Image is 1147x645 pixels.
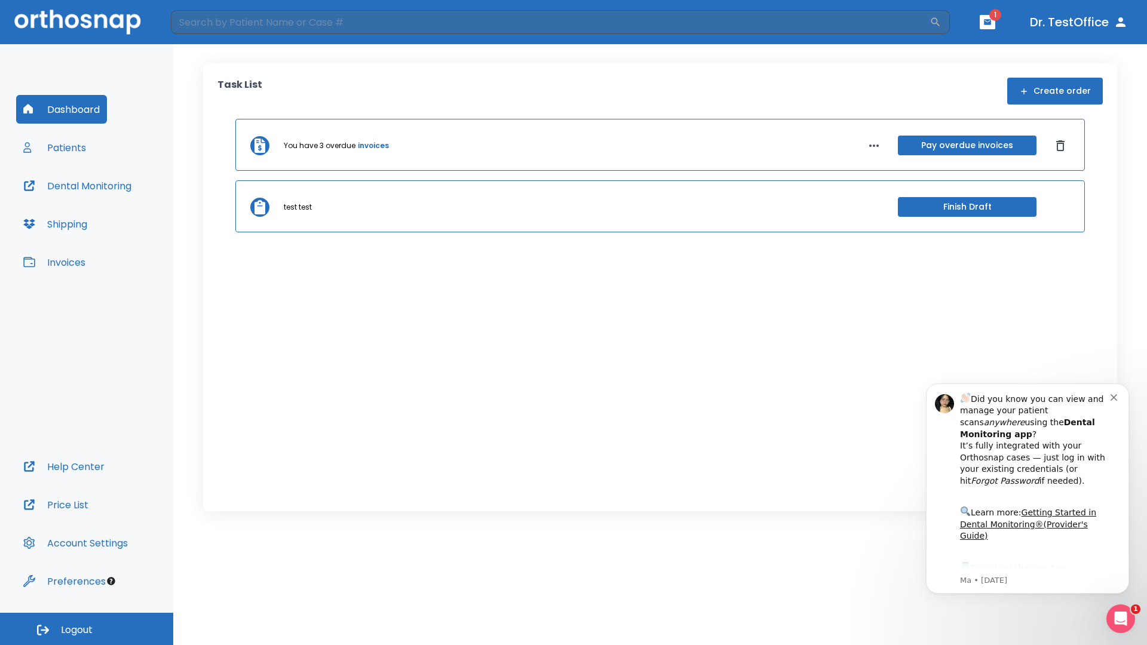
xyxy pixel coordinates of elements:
[16,133,93,162] button: Patients
[16,452,112,481] button: Help Center
[1106,604,1135,633] iframe: Intercom live chat
[171,10,930,34] input: Search by Patient Name or Case #
[284,140,355,151] p: You have 3 overdue
[52,210,203,220] p: Message from Ma, sent 2w ago
[358,140,389,151] a: invoices
[1131,604,1140,614] span: 1
[16,171,139,200] button: Dental Monitoring
[203,26,212,35] button: Dismiss notification
[52,198,158,219] a: App Store
[898,197,1036,217] button: Finish Draft
[16,529,135,557] button: Account Settings
[284,202,312,213] p: test test
[16,248,93,277] button: Invoices
[52,195,203,256] div: Download the app: | ​ Let us know if you need help getting started!
[1051,136,1070,155] button: Dismiss
[16,210,94,238] button: Shipping
[16,95,107,124] button: Dashboard
[16,490,96,519] button: Price List
[14,10,141,34] img: Orthosnap
[908,365,1147,613] iframe: Intercom notifications message
[898,136,1036,155] button: Pay overdue invoices
[1025,11,1133,33] button: Dr. TestOffice
[1007,78,1103,105] button: Create order
[217,78,262,105] p: Task List
[61,623,93,637] span: Logout
[106,576,116,586] div: Tooltip anchor
[989,9,1001,21] span: 1
[16,567,113,595] button: Preferences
